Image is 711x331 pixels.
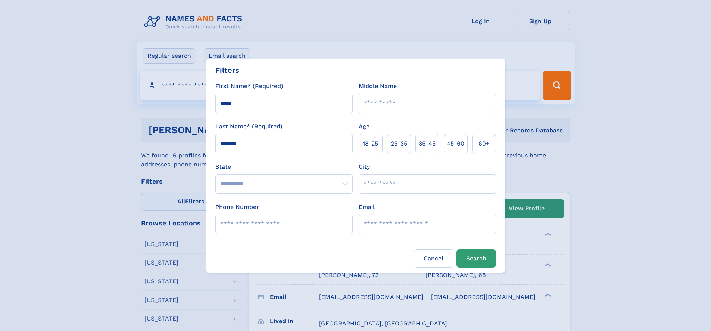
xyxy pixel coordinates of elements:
[359,203,375,212] label: Email
[359,82,397,91] label: Middle Name
[419,139,436,148] span: 35‑45
[215,162,353,171] label: State
[215,82,283,91] label: First Name* (Required)
[215,203,259,212] label: Phone Number
[391,139,407,148] span: 25‑35
[215,65,239,76] div: Filters
[456,249,496,268] button: Search
[447,139,464,148] span: 45‑60
[359,162,370,171] label: City
[363,139,378,148] span: 18‑25
[359,122,369,131] label: Age
[414,249,453,268] label: Cancel
[478,139,490,148] span: 60+
[215,122,283,131] label: Last Name* (Required)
